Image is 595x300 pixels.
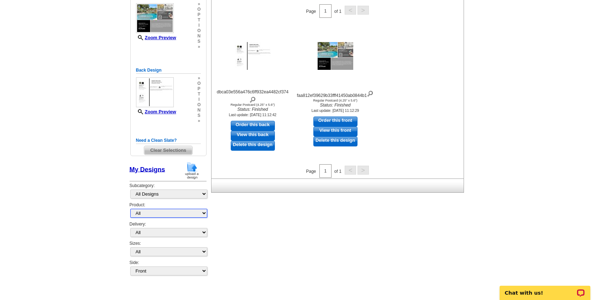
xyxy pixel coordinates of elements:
div: Sizes: [130,240,207,260]
span: s [197,39,200,44]
span: t [197,92,200,97]
a: Delete this design [231,141,275,151]
a: Delete this design [313,136,357,146]
a: use this design [313,117,357,126]
div: Product: [130,202,207,221]
span: Clear Selections [144,146,192,155]
img: faa812ef39629b33fff41450ab0844b1 [318,42,353,70]
span: i [197,23,200,28]
small: Last update: [DATE] 11:12:29 [312,109,359,113]
img: small-thumb.jpg [136,3,174,33]
span: s [197,113,200,118]
img: view design details [249,95,256,103]
span: n [197,108,200,113]
div: Regular Postcard (4.25" x 5.6") [214,103,292,107]
i: Status: Finished [296,102,375,108]
button: < [345,6,356,15]
a: use this design [231,121,275,131]
span: of 1 [334,9,341,14]
img: dbca03e556a476c6ff932ea4482cf374 [235,42,271,70]
span: Page [306,9,316,14]
h5: Back Design [136,67,201,74]
span: » [197,76,200,81]
span: » [197,1,200,7]
span: » [197,118,200,124]
i: Status: Finished [214,107,292,113]
a: Zoom Preview [136,109,176,114]
div: dbca03e556a476c6ff932ea4482cf374 [214,89,292,103]
span: o [197,28,200,33]
div: faa812ef39629b33fff41450ab0844b1 [296,89,375,99]
small: Last update: [DATE] 11:12:42 [229,113,276,117]
span: o [197,81,200,86]
div: Delivery: [130,221,207,240]
span: » [197,44,200,50]
img: upload-design [183,161,201,180]
span: o [197,7,200,12]
span: p [197,86,200,92]
img: small-thumb.jpg [136,77,174,107]
span: o [197,102,200,108]
div: Regular Postcard (4.25" x 5.6") [296,99,375,102]
div: Side: [130,260,207,276]
span: Page [306,169,316,174]
a: Zoom Preview [136,35,176,40]
span: of 1 [334,169,341,174]
button: > [357,166,369,175]
button: > [357,6,369,15]
h5: Need a Clean Slate? [136,137,201,144]
img: view design details [367,89,374,97]
span: n [197,33,200,39]
iframe: LiveChat chat widget [495,278,595,300]
span: i [197,97,200,102]
span: p [197,12,200,17]
button: < [345,166,356,175]
a: View this back [231,131,275,141]
div: Subcategory: [130,183,207,202]
a: View this front [313,126,357,136]
span: t [197,17,200,23]
a: My Designs [130,166,165,173]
